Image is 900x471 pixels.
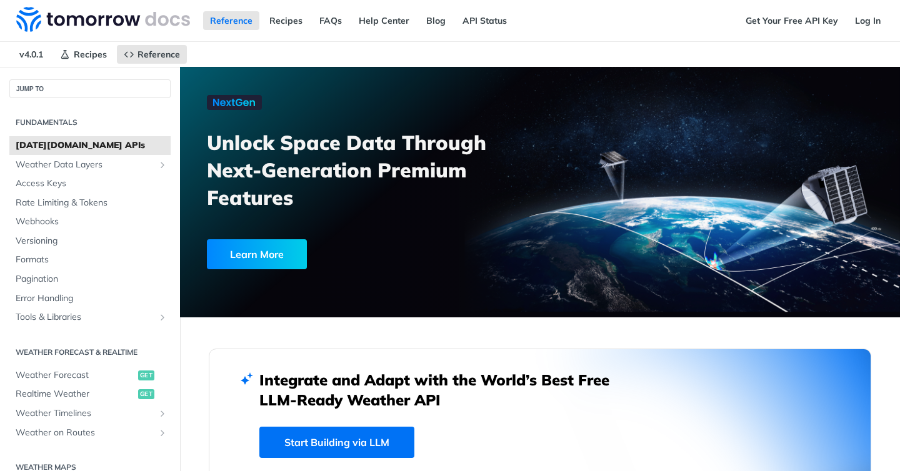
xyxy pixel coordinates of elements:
[262,11,309,30] a: Recipes
[16,197,167,209] span: Rate Limiting & Tokens
[207,239,484,269] a: Learn More
[16,177,167,190] span: Access Keys
[16,7,190,32] img: Tomorrow.io Weather API Docs
[138,370,154,380] span: get
[9,366,171,385] a: Weather Forecastget
[9,308,171,327] a: Tools & LibrariesShow subpages for Tools & Libraries
[259,370,628,410] h2: Integrate and Adapt with the World’s Best Free LLM-Ready Weather API
[74,49,107,60] span: Recipes
[16,273,167,285] span: Pagination
[9,270,171,289] a: Pagination
[16,407,154,420] span: Weather Timelines
[207,95,262,110] img: NextGen
[207,239,307,269] div: Learn More
[9,156,171,174] a: Weather Data LayersShow subpages for Weather Data Layers
[9,174,171,193] a: Access Keys
[16,216,167,228] span: Webhooks
[203,11,259,30] a: Reference
[207,129,554,211] h3: Unlock Space Data Through Next-Generation Premium Features
[9,117,171,128] h2: Fundamentals
[53,45,114,64] a: Recipes
[9,136,171,155] a: [DATE][DOMAIN_NAME] APIs
[157,312,167,322] button: Show subpages for Tools & Libraries
[9,289,171,308] a: Error Handling
[9,250,171,269] a: Formats
[16,235,167,247] span: Versioning
[137,49,180,60] span: Reference
[312,11,349,30] a: FAQs
[848,11,887,30] a: Log In
[157,409,167,419] button: Show subpages for Weather Timelines
[9,79,171,98] button: JUMP TO
[117,45,187,64] a: Reference
[16,292,167,305] span: Error Handling
[16,388,135,400] span: Realtime Weather
[9,347,171,358] h2: Weather Forecast & realtime
[739,11,845,30] a: Get Your Free API Key
[138,389,154,399] span: get
[419,11,452,30] a: Blog
[157,428,167,438] button: Show subpages for Weather on Routes
[9,385,171,404] a: Realtime Weatherget
[9,424,171,442] a: Weather on RoutesShow subpages for Weather on Routes
[259,427,414,458] a: Start Building via LLM
[9,404,171,423] a: Weather TimelinesShow subpages for Weather Timelines
[9,212,171,231] a: Webhooks
[9,194,171,212] a: Rate Limiting & Tokens
[12,45,50,64] span: v4.0.1
[456,11,514,30] a: API Status
[157,160,167,170] button: Show subpages for Weather Data Layers
[16,254,167,266] span: Formats
[352,11,416,30] a: Help Center
[16,139,167,152] span: [DATE][DOMAIN_NAME] APIs
[16,311,154,324] span: Tools & Libraries
[16,159,154,171] span: Weather Data Layers
[9,232,171,250] a: Versioning
[16,427,154,439] span: Weather on Routes
[16,369,135,382] span: Weather Forecast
